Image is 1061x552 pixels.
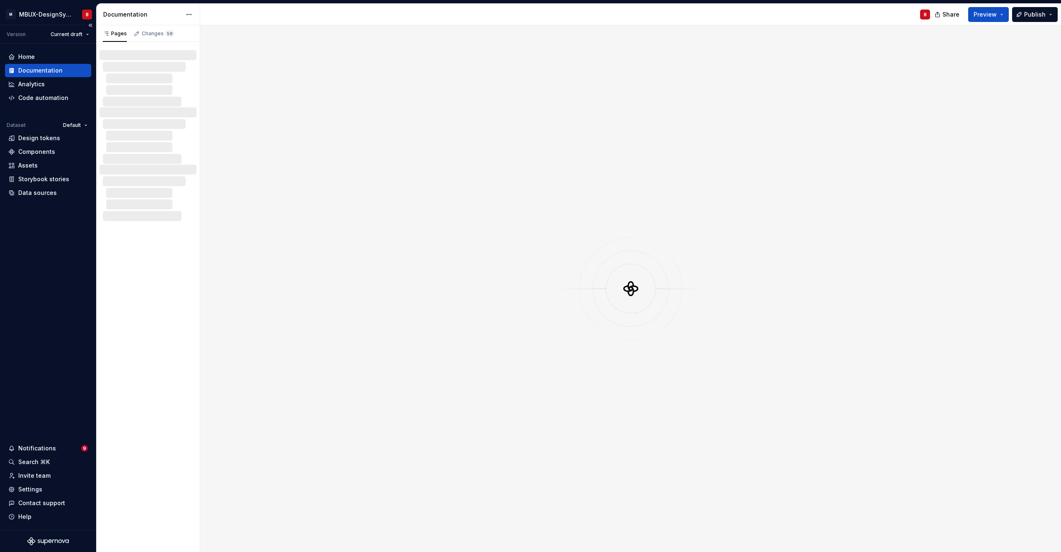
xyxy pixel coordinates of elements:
[930,7,965,22] button: Share
[968,7,1009,22] button: Preview
[59,119,91,131] button: Default
[86,11,89,18] div: B
[18,189,57,197] div: Data sources
[5,469,91,482] a: Invite team
[18,80,45,88] div: Analytics
[85,19,96,31] button: Collapse sidebar
[18,499,65,507] div: Contact support
[18,472,51,480] div: Invite team
[974,10,997,19] span: Preview
[103,10,182,19] div: Documentation
[5,131,91,145] a: Design tokens
[5,510,91,523] button: Help
[5,159,91,172] a: Assets
[18,513,31,521] div: Help
[18,134,60,142] div: Design tokens
[18,444,56,452] div: Notifications
[18,66,63,75] div: Documentation
[47,29,93,40] button: Current draft
[7,122,26,129] div: Dataset
[5,442,91,455] button: Notifications9
[5,91,91,105] a: Code automation
[1012,7,1058,22] button: Publish
[81,445,88,452] span: 9
[924,11,927,18] div: B
[5,50,91,63] a: Home
[5,483,91,496] a: Settings
[63,122,81,129] span: Default
[18,161,38,170] div: Assets
[103,30,127,37] div: Pages
[7,31,26,38] div: Version
[18,53,35,61] div: Home
[1024,10,1046,19] span: Publish
[2,5,94,23] button: MMBUX-DesignSystemB
[165,30,174,37] span: 59
[5,64,91,77] a: Documentation
[5,496,91,510] button: Contact support
[27,537,69,545] svg: Supernova Logo
[142,30,174,37] div: Changes
[5,78,91,91] a: Analytics
[6,10,16,19] div: M
[5,173,91,186] a: Storybook stories
[18,175,69,183] div: Storybook stories
[18,485,42,494] div: Settings
[18,94,68,102] div: Code automation
[5,186,91,199] a: Data sources
[5,145,91,158] a: Components
[51,31,82,38] span: Current draft
[19,10,72,19] div: MBUX-DesignSystem
[18,148,55,156] div: Components
[942,10,959,19] span: Share
[5,455,91,469] button: Search ⌘K
[18,458,50,466] div: Search ⌘K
